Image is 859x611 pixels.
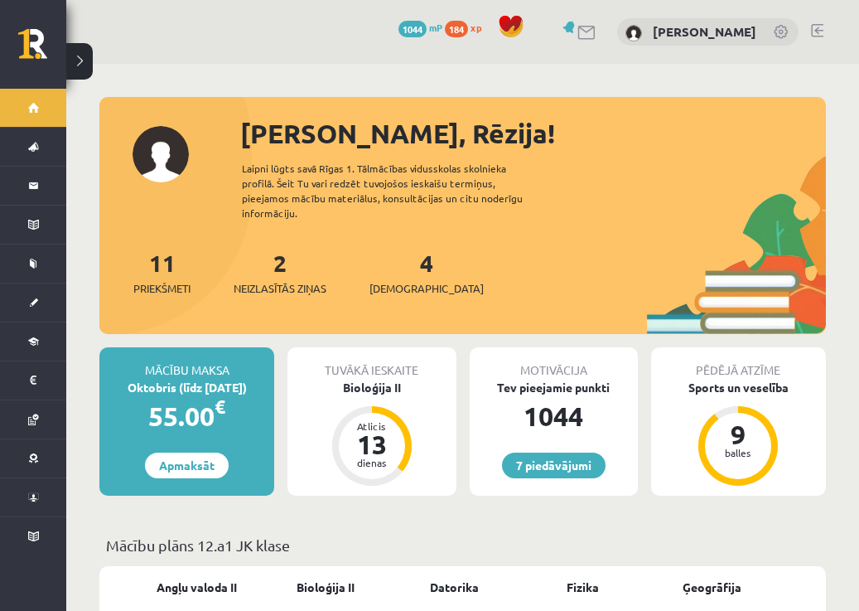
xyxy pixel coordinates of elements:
span: Neizlasītās ziņas [234,280,326,297]
div: 13 [347,431,397,458]
a: [PERSON_NAME] [653,23,756,40]
span: 184 [445,21,468,37]
a: 2Neizlasītās ziņas [234,248,326,297]
a: 7 piedāvājumi [502,453,606,478]
a: Rīgas 1. Tālmācības vidusskola [18,29,66,70]
span: € [215,395,225,419]
div: Laipni lūgts savā Rīgas 1. Tālmācības vidusskolas skolnieka profilā. Šeit Tu vari redzēt tuvojošo... [242,161,552,221]
div: Oktobris (līdz [DATE]) [99,379,274,396]
div: 55.00 [99,396,274,436]
span: Priekšmeti [133,280,191,297]
div: Tuvākā ieskaite [287,347,456,379]
span: [DEMOGRAPHIC_DATA] [369,280,484,297]
a: 184 xp [445,21,490,34]
a: Fizika [567,579,599,596]
div: Sports un veselība [651,379,826,396]
span: 1044 [398,21,427,37]
span: xp [471,21,481,34]
p: Mācību plāns 12.a1 JK klase [106,534,819,556]
a: Ģeogrāfija [683,579,741,596]
a: Bioloģija II Atlicis 13 dienas [287,379,456,488]
div: 1044 [470,396,638,436]
a: Apmaksāt [145,453,229,478]
div: 9 [713,421,763,448]
div: Atlicis [347,421,397,431]
a: 11Priekšmeti [133,248,191,297]
a: Datorika [430,579,479,596]
a: 4[DEMOGRAPHIC_DATA] [369,248,484,297]
div: Pēdējā atzīme [651,347,826,379]
div: Motivācija [470,347,638,379]
a: Bioloģija II [297,579,355,596]
img: Rēzija Gerenovska [625,25,642,41]
div: balles [713,448,763,458]
div: Tev pieejamie punkti [470,379,638,396]
a: 1044 mP [398,21,442,34]
div: dienas [347,458,397,468]
div: [PERSON_NAME], Rēzija! [240,114,826,153]
a: Angļu valoda II [157,579,237,596]
div: Mācību maksa [99,347,274,379]
span: mP [429,21,442,34]
div: Bioloģija II [287,379,456,396]
a: Sports un veselība 9 balles [651,379,826,488]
